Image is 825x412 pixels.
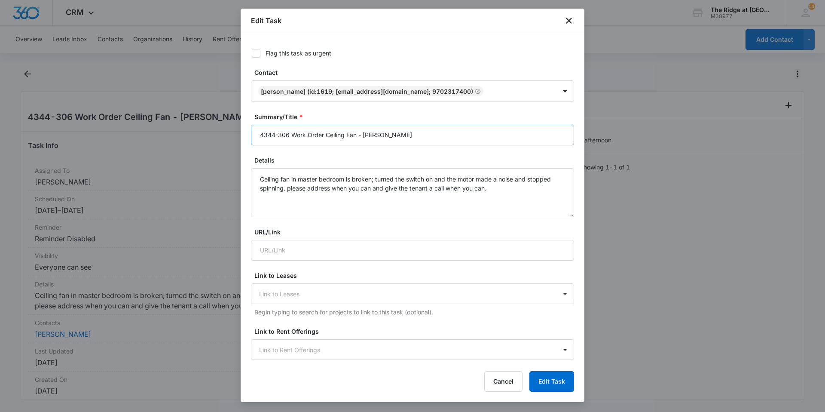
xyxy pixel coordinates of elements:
[484,371,522,392] button: Cancel
[251,15,281,26] h1: Edit Task
[254,68,577,77] label: Contact
[251,168,574,217] textarea: Ceiling fan in master bedroom is broken; turned the switch on and the motor made a noise and stop...
[254,271,577,280] label: Link to Leases
[251,125,574,145] input: Summary/Title
[261,88,473,95] div: [PERSON_NAME] (ID:1619; [EMAIL_ADDRESS][DOMAIN_NAME]; 9702317400)
[564,15,574,26] button: close
[254,327,577,336] label: Link to Rent Offerings
[254,228,577,237] label: URL/Link
[473,88,481,94] div: Remove Jared Thomas (ID:1619; jaredt126@gmail.com; 9702317400)
[529,371,574,392] button: Edit Task
[254,112,577,121] label: Summary/Title
[266,49,331,58] div: Flag this task as urgent
[254,307,574,317] p: Begin typing to search for projects to link to this task (optional).
[251,240,574,261] input: URL/Link
[254,156,577,165] label: Details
